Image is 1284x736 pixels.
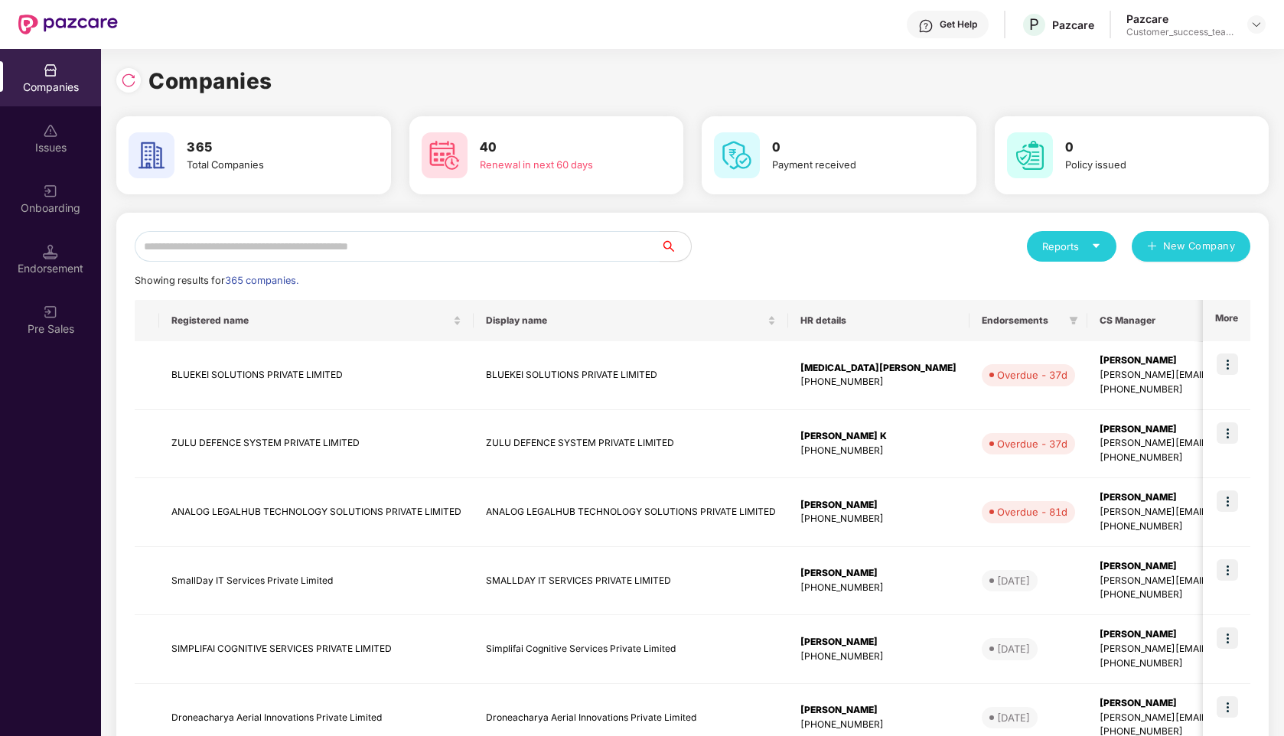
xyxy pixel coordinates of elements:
[18,15,118,34] img: New Pazcare Logo
[1217,627,1238,649] img: icon
[800,581,957,595] div: [PHONE_NUMBER]
[1029,15,1039,34] span: P
[997,710,1030,725] div: [DATE]
[800,703,957,718] div: [PERSON_NAME]
[159,341,474,410] td: BLUEKEI SOLUTIONS PRIVATE LIMITED
[422,132,468,178] img: svg+xml;base64,PHN2ZyB4bWxucz0iaHR0cDovL3d3dy53My5vcmcvMjAwMC9zdmciIHdpZHRoPSI2MCIgaGVpZ2h0PSI2MC...
[982,314,1063,327] span: Endorsements
[187,158,349,173] div: Total Companies
[480,138,642,158] h3: 40
[43,304,58,320] img: svg+xml;base64,PHN2ZyB3aWR0aD0iMjAiIGhlaWdodD0iMjAiIHZpZXdCb3g9IjAgMCAyMCAyMCIgZmlsbD0ibm9uZSIgeG...
[1250,18,1263,31] img: svg+xml;base64,PHN2ZyBpZD0iRHJvcGRvd24tMzJ4MzIiIHhtbG5zPSJodHRwOi8vd3d3LnczLm9yZy8yMDAwL3N2ZyIgd2...
[1052,18,1094,32] div: Pazcare
[800,718,957,732] div: [PHONE_NUMBER]
[660,240,691,252] span: search
[800,512,957,526] div: [PHONE_NUMBER]
[800,635,957,650] div: [PERSON_NAME]
[997,504,1067,519] div: Overdue - 81d
[1217,696,1238,718] img: icon
[225,275,298,286] span: 365 companies.
[43,244,58,259] img: svg+xml;base64,PHN2ZyB3aWR0aD0iMTQuNSIgaGVpZ2h0PSIxNC41IiB2aWV3Qm94PSIwIDAgMTYgMTYiIGZpbGw9Im5vbm...
[997,367,1067,383] div: Overdue - 37d
[772,158,934,173] div: Payment received
[43,63,58,78] img: svg+xml;base64,PHN2ZyBpZD0iQ29tcGFuaWVzIiB4bWxucz0iaHR0cDovL3d3dy53My5vcmcvMjAwMC9zdmciIHdpZHRoPS...
[1217,353,1238,375] img: icon
[800,361,957,376] div: [MEDICAL_DATA][PERSON_NAME]
[800,566,957,581] div: [PERSON_NAME]
[788,300,970,341] th: HR details
[121,73,136,88] img: svg+xml;base64,PHN2ZyBpZD0iUmVsb2FkLTMyeDMyIiB4bWxucz0iaHR0cDovL3d3dy53My5vcmcvMjAwMC9zdmciIHdpZH...
[486,314,764,327] span: Display name
[1065,158,1227,173] div: Policy issued
[474,341,788,410] td: BLUEKEI SOLUTIONS PRIVATE LIMITED
[474,410,788,479] td: ZULU DEFENCE SYSTEM PRIVATE LIMITED
[1042,239,1101,254] div: Reports
[997,573,1030,588] div: [DATE]
[1126,11,1233,26] div: Pazcare
[1163,239,1236,254] span: New Company
[1126,26,1233,38] div: Customer_success_team_lead
[997,641,1030,656] div: [DATE]
[474,300,788,341] th: Display name
[660,231,692,262] button: search
[159,300,474,341] th: Registered name
[800,444,957,458] div: [PHONE_NUMBER]
[129,132,174,178] img: svg+xml;base64,PHN2ZyB4bWxucz0iaHR0cDovL3d3dy53My5vcmcvMjAwMC9zdmciIHdpZHRoPSI2MCIgaGVpZ2h0PSI2MC...
[772,138,934,158] h3: 0
[1069,316,1078,325] span: filter
[1217,559,1238,581] img: icon
[918,18,934,34] img: svg+xml;base64,PHN2ZyBpZD0iSGVscC0zMngzMiIgeG1sbnM9Imh0dHA6Ly93d3cudzMub3JnLzIwMDAvc3ZnIiB3aWR0aD...
[159,410,474,479] td: ZULU DEFENCE SYSTEM PRIVATE LIMITED
[997,436,1067,451] div: Overdue - 37d
[1065,138,1227,158] h3: 0
[135,275,298,286] span: Showing results for
[1066,311,1081,330] span: filter
[159,547,474,616] td: SmallDay IT Services Private Limited
[714,132,760,178] img: svg+xml;base64,PHN2ZyB4bWxucz0iaHR0cDovL3d3dy53My5vcmcvMjAwMC9zdmciIHdpZHRoPSI2MCIgaGVpZ2h0PSI2MC...
[1203,300,1250,341] th: More
[43,123,58,138] img: svg+xml;base64,PHN2ZyBpZD0iSXNzdWVzX2Rpc2FibGVkIiB4bWxucz0iaHR0cDovL3d3dy53My5vcmcvMjAwMC9zdmciIH...
[800,429,957,444] div: [PERSON_NAME] K
[1217,422,1238,444] img: icon
[43,184,58,199] img: svg+xml;base64,PHN2ZyB3aWR0aD0iMjAiIGhlaWdodD0iMjAiIHZpZXdCb3g9IjAgMCAyMCAyMCIgZmlsbD0ibm9uZSIgeG...
[187,138,349,158] h3: 365
[1132,231,1250,262] button: plusNew Company
[1091,241,1101,251] span: caret-down
[800,650,957,664] div: [PHONE_NUMBER]
[474,615,788,684] td: Simplifai Cognitive Services Private Limited
[474,547,788,616] td: SMALLDAY IT SERVICES PRIVATE LIMITED
[480,158,642,173] div: Renewal in next 60 days
[474,478,788,547] td: ANALOG LEGALHUB TECHNOLOGY SOLUTIONS PRIVATE LIMITED
[800,498,957,513] div: [PERSON_NAME]
[171,314,450,327] span: Registered name
[148,64,272,98] h1: Companies
[800,375,957,389] div: [PHONE_NUMBER]
[1217,490,1238,512] img: icon
[159,478,474,547] td: ANALOG LEGALHUB TECHNOLOGY SOLUTIONS PRIVATE LIMITED
[1147,241,1157,253] span: plus
[940,18,977,31] div: Get Help
[159,615,474,684] td: SIMPLIFAI COGNITIVE SERVICES PRIVATE LIMITED
[1007,132,1053,178] img: svg+xml;base64,PHN2ZyB4bWxucz0iaHR0cDovL3d3dy53My5vcmcvMjAwMC9zdmciIHdpZHRoPSI2MCIgaGVpZ2h0PSI2MC...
